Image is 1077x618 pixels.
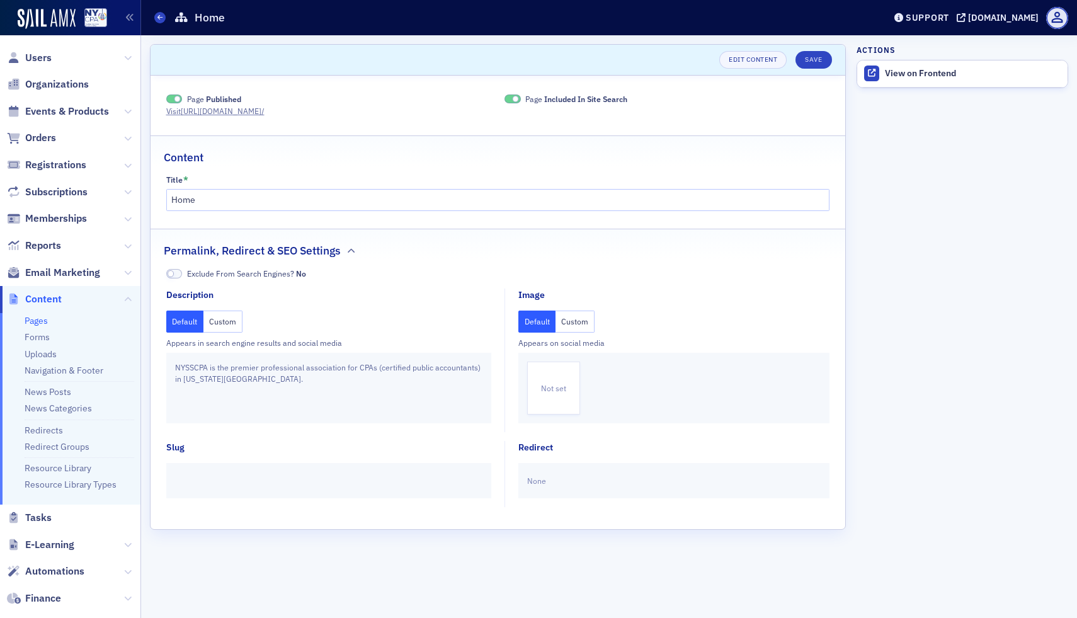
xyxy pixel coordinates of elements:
[25,592,61,605] span: Finance
[25,511,52,525] span: Tasks
[25,538,74,552] span: E-Learning
[183,175,188,184] abbr: This field is required
[7,51,52,65] a: Users
[7,592,61,605] a: Finance
[518,441,553,454] div: Redirect
[25,212,87,226] span: Memberships
[25,365,103,376] a: Navigation & Footer
[166,289,214,302] div: Description
[25,292,62,306] span: Content
[76,8,107,30] a: View Homepage
[187,268,306,279] span: Exclude From Search Engines?
[166,94,183,104] span: Published
[25,425,63,436] a: Redirects
[25,185,88,199] span: Subscriptions
[166,269,183,278] span: No
[527,362,580,415] div: Not set
[795,51,831,69] button: Save
[544,94,627,104] span: Included In Site Search
[296,268,306,278] span: No
[7,185,88,199] a: Subscriptions
[7,266,100,280] a: Email Marketing
[206,94,241,104] span: Published
[195,10,225,25] h1: Home
[957,13,1043,22] button: [DOMAIN_NAME]
[7,239,61,253] a: Reports
[7,511,52,525] a: Tasks
[25,77,89,91] span: Organizations
[885,68,1061,79] div: View on Frontend
[906,12,949,23] div: Support
[25,479,117,490] a: Resource Library Types
[25,564,84,578] span: Automations
[25,315,48,326] a: Pages
[166,311,204,333] button: Default
[166,175,183,185] div: Title
[518,337,829,348] div: Appears on social media
[25,331,50,343] a: Forms
[7,158,86,172] a: Registrations
[504,94,521,104] span: Included In Site Search
[556,311,595,333] button: Custom
[164,149,203,166] h2: Content
[7,564,84,578] a: Automations
[25,403,92,414] a: News Categories
[25,441,89,452] a: Redirect Groups
[25,131,56,145] span: Orders
[25,105,109,118] span: Events & Products
[164,243,341,259] h2: Permalink, Redirect & SEO Settings
[25,51,52,65] span: Users
[525,93,627,105] span: Page
[857,60,1068,87] a: View on Frontend
[166,441,185,454] div: Slug
[7,538,74,552] a: E-Learning
[1046,7,1068,29] span: Profile
[203,311,242,333] button: Custom
[968,12,1039,23] div: [DOMAIN_NAME]
[518,289,545,302] div: Image
[25,239,61,253] span: Reports
[166,337,491,348] div: Appears in search engine results and social media
[719,51,787,69] a: Edit Content
[166,353,491,423] div: NYSSCPA is the premier professional association for CPAs (certified public accountants) in [US_ST...
[7,212,87,226] a: Memberships
[84,8,107,28] img: SailAMX
[25,348,57,360] a: Uploads
[18,9,76,29] img: SailAMX
[857,44,896,55] h4: Actions
[25,266,100,280] span: Email Marketing
[187,93,241,105] span: Page
[166,105,276,117] a: Visit[URL][DOMAIN_NAME]/
[25,158,86,172] span: Registrations
[7,77,89,91] a: Organizations
[7,292,62,306] a: Content
[25,386,71,398] a: News Posts
[518,311,556,333] button: Default
[7,131,56,145] a: Orders
[7,105,109,118] a: Events & Products
[25,462,91,474] a: Resource Library
[518,463,829,498] div: None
